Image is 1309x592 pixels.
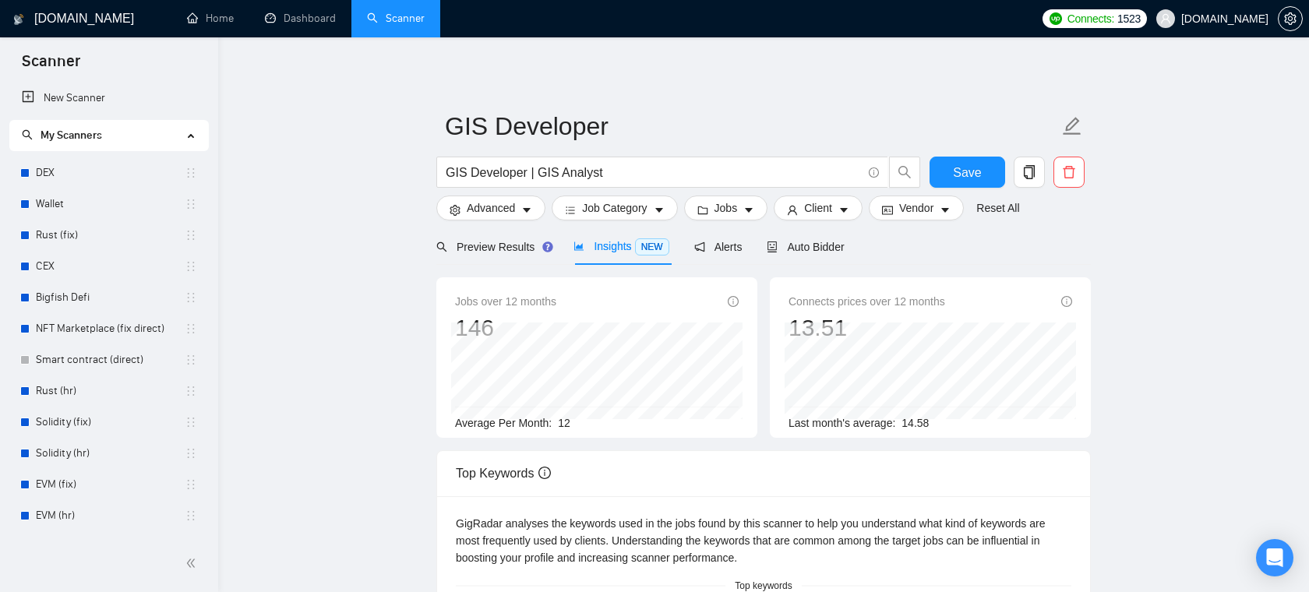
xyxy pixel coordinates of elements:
[445,107,1059,146] input: Scanner name...
[1278,6,1303,31] button: setting
[697,204,708,216] span: folder
[684,196,768,220] button: folderJobscaret-down
[367,12,425,25] a: searchScanner
[1062,116,1082,136] span: edit
[36,344,185,375] a: Smart contract (direct)
[436,241,447,252] span: search
[185,555,201,571] span: double-left
[1117,10,1141,27] span: 1523
[541,240,555,254] div: Tooltip anchor
[455,293,556,310] span: Jobs over 12 months
[436,196,545,220] button: settingAdvancedcaret-down
[558,417,570,429] span: 12
[36,438,185,469] a: Solidity (hr)
[930,157,1005,188] button: Save
[22,129,33,140] span: search
[1050,12,1062,25] img: upwork-logo.png
[185,167,197,179] span: holder
[9,313,208,344] li: NFT Marketplace (fix direct)
[185,291,197,304] span: holder
[185,447,197,460] span: holder
[9,220,208,251] li: Rust (fix)
[455,313,556,343] div: 146
[9,251,208,282] li: CEX
[804,199,832,217] span: Client
[789,293,945,310] span: Connects prices over 12 months
[743,204,754,216] span: caret-down
[36,407,185,438] a: Solidity (fix)
[767,241,844,253] span: Auto Bidder
[582,199,647,217] span: Job Category
[185,322,197,335] span: holder
[9,375,208,407] li: Rust (hr)
[36,500,185,531] a: EVM (hr)
[694,241,705,252] span: notification
[185,416,197,428] span: holder
[889,157,920,188] button: search
[521,204,532,216] span: caret-down
[9,50,93,83] span: Scanner
[41,129,102,142] span: My Scanners
[185,385,197,397] span: holder
[185,260,197,273] span: holder
[953,163,981,182] span: Save
[890,165,919,179] span: search
[838,204,849,216] span: caret-down
[436,241,549,253] span: Preview Results
[882,204,893,216] span: idcard
[467,199,515,217] span: Advanced
[1061,296,1072,307] span: info-circle
[456,515,1071,566] div: GigRadar analyses the keywords used in the jobs found by this scanner to help you understand what...
[1054,165,1084,179] span: delete
[9,157,208,189] li: DEX
[187,12,234,25] a: homeHome
[1279,12,1302,25] span: setting
[185,509,197,522] span: holder
[9,83,208,114] li: New Scanner
[9,344,208,375] li: Smart contract (direct)
[654,204,665,216] span: caret-down
[36,282,185,313] a: Bigfish Defi
[13,7,24,32] img: logo
[774,196,863,220] button: userClientcaret-down
[573,240,669,252] span: Insights
[789,313,945,343] div: 13.51
[538,467,551,479] span: info-circle
[789,417,895,429] span: Last month's average:
[36,251,185,282] a: CEX
[36,313,185,344] a: NFT Marketplace (fix direct)
[1014,165,1044,179] span: copy
[36,157,185,189] a: DEX
[185,354,197,366] span: holder
[1067,10,1114,27] span: Connects:
[976,199,1019,217] a: Reset All
[456,451,1071,495] div: Top Keywords
[446,163,862,182] input: Search Freelance Jobs...
[1278,12,1303,25] a: setting
[899,199,933,217] span: Vendor
[36,469,185,500] a: EVM (fix)
[1053,157,1085,188] button: delete
[185,478,197,491] span: holder
[9,500,208,531] li: EVM (hr)
[185,229,197,241] span: holder
[185,198,197,210] span: holder
[36,189,185,220] a: Wallet
[1256,539,1293,576] div: Open Intercom Messenger
[1160,13,1171,24] span: user
[787,204,798,216] span: user
[552,196,677,220] button: barsJob Categorycaret-down
[22,129,102,142] span: My Scanners
[265,12,336,25] a: dashboardDashboard
[573,241,584,252] span: area-chart
[901,417,929,429] span: 14.58
[9,438,208,469] li: Solidity (hr)
[869,196,964,220] button: idcardVendorcaret-down
[694,241,743,253] span: Alerts
[1014,157,1045,188] button: copy
[36,220,185,251] a: Rust (fix)
[9,469,208,500] li: EVM (fix)
[9,189,208,220] li: Wallet
[940,204,951,216] span: caret-down
[728,296,739,307] span: info-circle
